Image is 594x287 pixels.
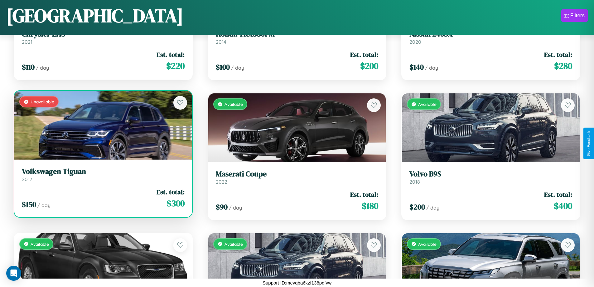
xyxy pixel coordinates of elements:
[36,65,49,71] span: / day
[216,170,379,185] a: Maserati Coupe2022
[350,50,378,59] span: Est. total:
[216,62,230,72] span: $ 100
[22,62,35,72] span: $ 110
[544,190,572,199] span: Est. total:
[166,60,185,72] span: $ 220
[418,241,437,247] span: Available
[409,62,424,72] span: $ 140
[409,179,420,185] span: 2018
[229,205,242,211] span: / day
[554,60,572,72] span: $ 280
[587,131,591,156] div: Give Feedback
[362,200,378,212] span: $ 180
[350,190,378,199] span: Est. total:
[409,39,421,45] span: 2020
[426,205,439,211] span: / day
[6,3,183,28] h1: [GEOGRAPHIC_DATA]
[167,197,185,210] span: $ 300
[216,30,379,45] a: Honda TRX350FM2014
[225,101,243,107] span: Available
[425,65,438,71] span: / day
[216,179,227,185] span: 2022
[22,176,32,182] span: 2017
[409,170,572,179] h3: Volvo B9S
[409,30,572,45] a: Nissan 240SX2020
[216,202,228,212] span: $ 90
[409,170,572,185] a: Volvo B9S2018
[31,99,54,104] span: Unavailable
[360,60,378,72] span: $ 200
[22,39,32,45] span: 2021
[22,199,36,210] span: $ 150
[554,200,572,212] span: $ 400
[263,279,331,287] p: Support ID: mevqba6kzf138pdfvw
[216,170,379,179] h3: Maserati Coupe
[570,12,585,19] div: Filters
[31,241,49,247] span: Available
[409,202,425,212] span: $ 200
[157,50,185,59] span: Est. total:
[157,187,185,196] span: Est. total:
[22,30,185,45] a: Chrysler LHS2021
[561,9,588,22] button: Filters
[37,202,51,208] span: / day
[544,50,572,59] span: Est. total:
[231,65,244,71] span: / day
[22,167,185,176] h3: Volkswagen Tiguan
[216,39,226,45] span: 2014
[6,266,21,281] div: Open Intercom Messenger
[418,101,437,107] span: Available
[22,167,185,182] a: Volkswagen Tiguan2017
[225,241,243,247] span: Available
